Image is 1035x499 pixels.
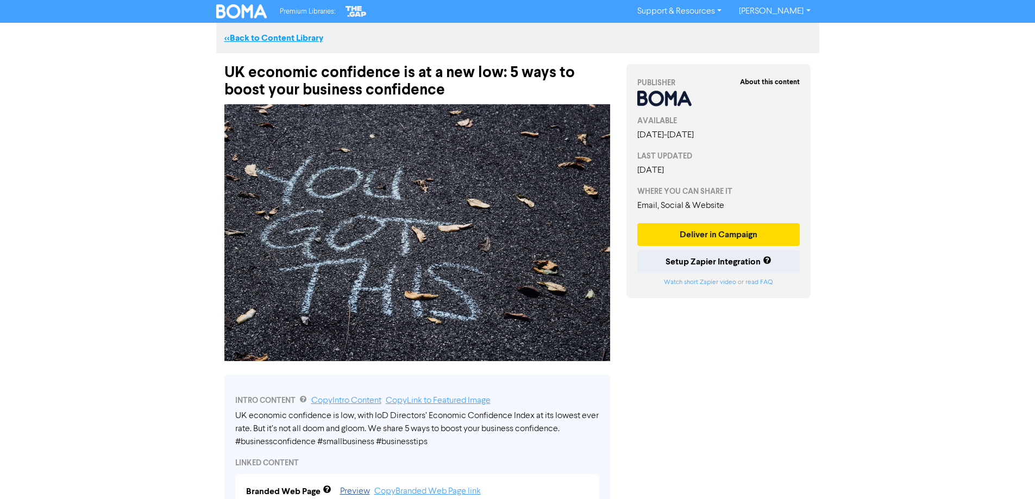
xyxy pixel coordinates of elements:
[224,53,610,99] div: UK economic confidence is at a new low: 5 ways to boost your business confidence
[637,250,800,273] button: Setup Zapier Integration
[235,409,599,449] div: UK economic confidence is low, with IoD Directors’ Economic Confidence Index at its lowest ever r...
[637,150,800,162] div: LAST UPDATED
[311,396,381,405] a: Copy Intro Content
[235,394,599,407] div: INTRO CONTENT
[637,77,800,89] div: PUBLISHER
[235,457,599,469] div: LINKED CONTENT
[280,8,335,15] span: Premium Libraries:
[745,279,773,286] a: read FAQ
[374,487,481,496] a: Copy Branded Web Page link
[740,78,800,86] strong: About this content
[637,115,800,127] div: AVAILABLE
[340,487,370,496] a: Preview
[224,33,323,43] a: <<Back to Content Library
[386,396,491,405] a: Copy Link to Featured Image
[637,223,800,246] button: Deliver in Campaign
[637,164,800,177] div: [DATE]
[637,129,800,142] div: [DATE] - [DATE]
[216,4,267,18] img: BOMA Logo
[629,3,730,20] a: Support & Resources
[664,279,736,286] a: Watch short Zapier video
[730,3,819,20] a: [PERSON_NAME]
[246,485,321,498] div: Branded Web Page
[981,447,1035,499] iframe: Chat Widget
[637,277,800,287] div: or
[637,186,800,197] div: WHERE YOU CAN SHARE IT
[637,199,800,212] div: Email, Social & Website
[344,4,368,18] img: The Gap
